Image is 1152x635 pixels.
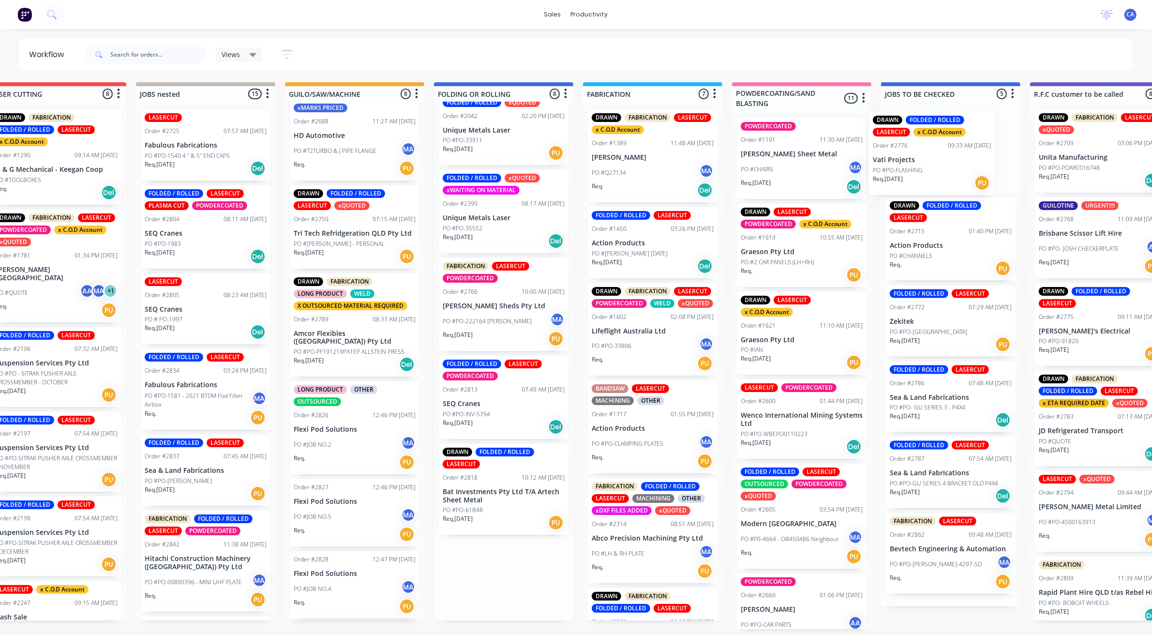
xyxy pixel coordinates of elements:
span: Views [222,49,240,60]
div: Workflow [29,49,69,60]
span: CA [1127,10,1135,19]
div: sales [539,7,566,22]
input: Search for orders... [110,45,206,64]
div: productivity [566,7,613,22]
img: Factory [17,7,32,22]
